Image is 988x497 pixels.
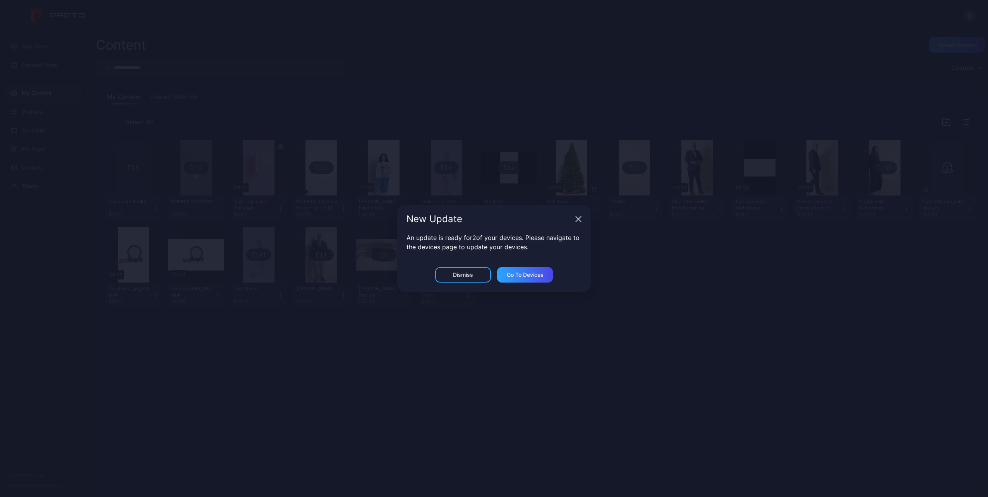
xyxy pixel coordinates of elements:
[435,267,491,283] button: Dismiss
[407,233,581,252] p: An update is ready for 2 of your devices. Please navigate to the devices page to update your devi...
[407,214,572,224] div: New Update
[507,272,544,278] div: Go to devices
[497,267,553,283] button: Go to devices
[453,272,473,278] div: Dismiss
